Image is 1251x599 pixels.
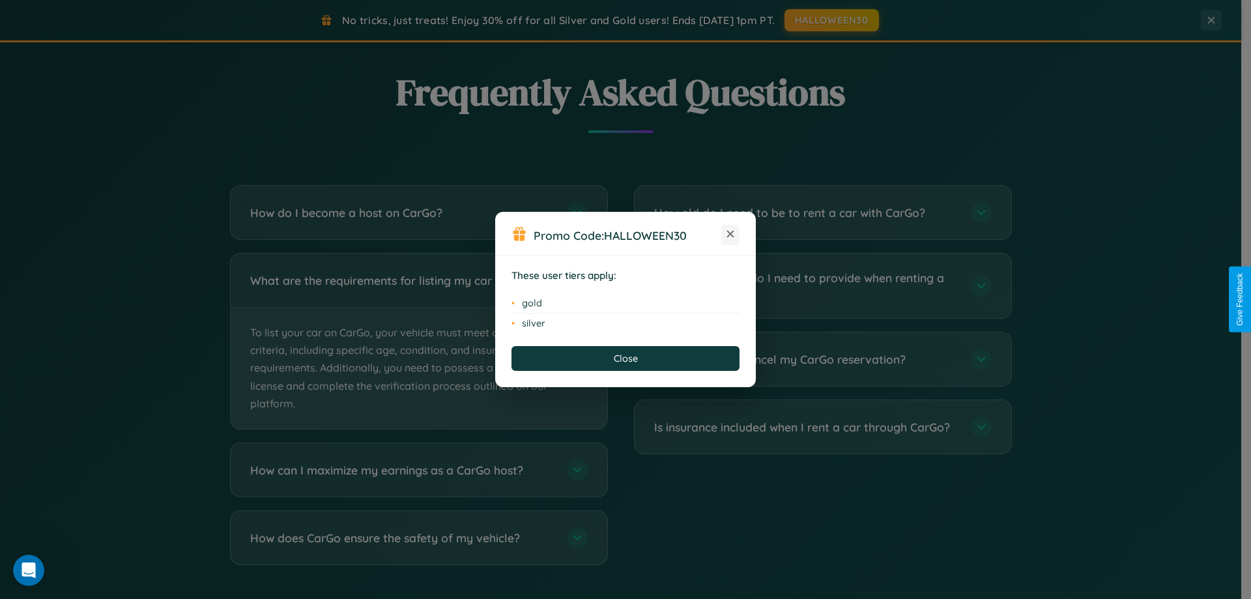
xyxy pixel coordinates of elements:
[534,228,721,242] h3: Promo Code:
[511,293,740,314] li: gold
[1235,273,1244,326] div: Give Feedback
[511,314,740,333] li: silver
[511,269,616,282] strong: These user tiers apply:
[511,346,740,371] button: Close
[604,228,687,242] b: HALLOWEEN30
[13,555,44,586] iframe: Intercom live chat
